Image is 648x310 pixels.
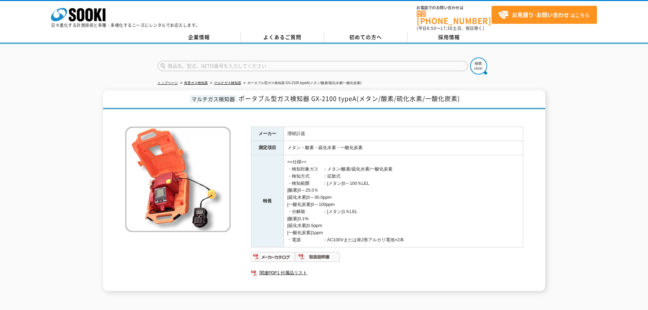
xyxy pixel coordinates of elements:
th: 特長 [251,155,284,247]
span: ポータブル型ガス検知器 GX-2100 typeA(メタン/酸素/硫化水素/一酸化炭素) [238,94,460,103]
td: 理研計器 [284,127,523,141]
td: メタン・酸素・硫化水素・一酸化炭素 [284,141,523,155]
img: 取扱説明書 [296,251,340,262]
span: お電話でのお問い合わせは [417,6,492,10]
a: お見積り･お問い合わせはこちら [492,6,597,24]
li: ポータブル型ガス検知器 GX-2100 typeA(メタン/酸素/硫化水素/一酸化炭素) [242,80,362,87]
a: 企業情報 [157,32,241,43]
a: トップページ [157,81,178,85]
a: 採用情報 [408,32,491,43]
a: [PHONE_NUMBER] [417,11,492,25]
a: マルチガス検知器 [214,81,241,85]
span: 初めての方へ [349,33,382,41]
a: 関連PDF1 付属品リスト [251,268,523,277]
p: 日々進化する計測技術と多種・多様化するニーズにレンタルでお応えします。 [51,23,200,27]
a: メーカーカタログ [251,256,296,261]
a: 有害ガス検知器 [184,81,208,85]
img: ポータブル型ガス検知器 GX-2100 typeA(メタン/酸素/硫化水素/一酸化炭素) [125,127,231,232]
a: 初めての方へ [324,32,408,43]
td: <<仕様>> ・検知対象ガス ：メタン/酸素/硫化水素/一酸化炭素 ・検知方式 ：拡散式 ・検知範囲 ：[メタン]0～100％LEL [酸素]0～25.0％ [硫化水素]0～30.0ppm [一... [284,155,523,247]
strong: お見積り･お問い合わせ [512,11,569,19]
th: メーカー [251,127,284,141]
span: 8:50 [427,25,436,31]
span: 17:30 [441,25,453,31]
img: btn_search.png [470,58,487,75]
span: マルチガス検知器 [190,95,237,103]
span: (平日 ～ 土日、祝日除く) [417,25,484,31]
span: はこちら [498,10,589,20]
th: 測定項目 [251,141,284,155]
input: 商品名、型式、NETIS番号を入力してください [157,61,468,71]
img: メーカーカタログ [251,251,296,262]
a: 取扱説明書 [296,256,340,261]
a: よくあるご質問 [241,32,324,43]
